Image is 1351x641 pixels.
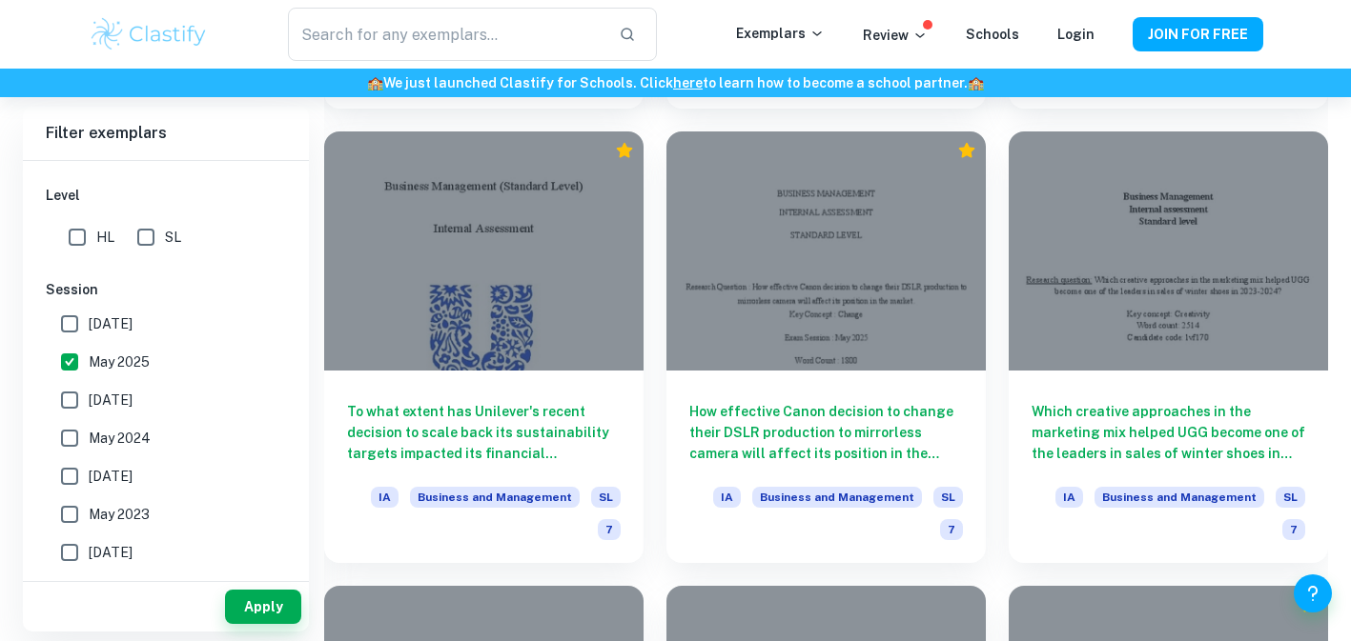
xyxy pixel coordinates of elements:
[933,487,963,508] span: SL
[4,72,1347,93] h6: We just launched Clastify for Schools. Click to learn how to become a school partner.
[367,75,383,90] span: 🏫
[666,131,986,563] a: How effective Canon decision to change their DSLR production to mirrorless camera will affect its...
[968,75,984,90] span: 🏫
[1294,574,1332,612] button: Help and Feedback
[1276,487,1305,508] span: SL
[96,227,114,248] span: HL
[1095,487,1264,508] span: Business and Management
[940,519,963,540] span: 7
[46,279,286,300] h6: Session
[673,75,703,90] a: here
[713,487,741,508] span: IA
[410,487,580,508] span: Business and Management
[1032,401,1305,464] h6: Which creative approaches in the marketing mix helped UGG become one of the leaders in sales of w...
[689,401,963,464] h6: How effective Canon decision to change their DSLR production to mirrorless camera will affect its...
[752,487,922,508] span: Business and Management
[1009,131,1328,563] a: Which creative approaches in the marketing mix helped UGG become one of the leaders in sales of w...
[288,8,603,61] input: Search for any exemplars...
[371,487,399,508] span: IA
[89,351,150,372] span: May 2025
[1057,27,1095,42] a: Login
[89,15,210,53] img: Clastify logo
[736,23,825,44] p: Exemplars
[165,227,181,248] span: SL
[225,590,301,624] button: Apply
[1055,487,1083,508] span: IA
[46,185,286,206] h6: Level
[957,141,976,160] div: Premium
[23,107,309,160] h6: Filter exemplars
[863,25,928,46] p: Review
[89,542,133,563] span: [DATE]
[598,519,621,540] span: 7
[89,504,150,525] span: May 2023
[89,313,133,334] span: [DATE]
[89,466,133,487] span: [DATE]
[89,428,151,449] span: May 2024
[1133,17,1263,51] button: JOIN FOR FREE
[347,401,621,464] h6: To what extent has Unilever's recent decision to scale back its sustainability targets impacted i...
[966,27,1019,42] a: Schools
[324,131,644,563] a: To what extent has Unilever's recent decision to scale back its sustainability targets impacted i...
[1282,519,1305,540] span: 7
[591,487,621,508] span: SL
[89,390,133,411] span: [DATE]
[615,141,634,160] div: Premium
